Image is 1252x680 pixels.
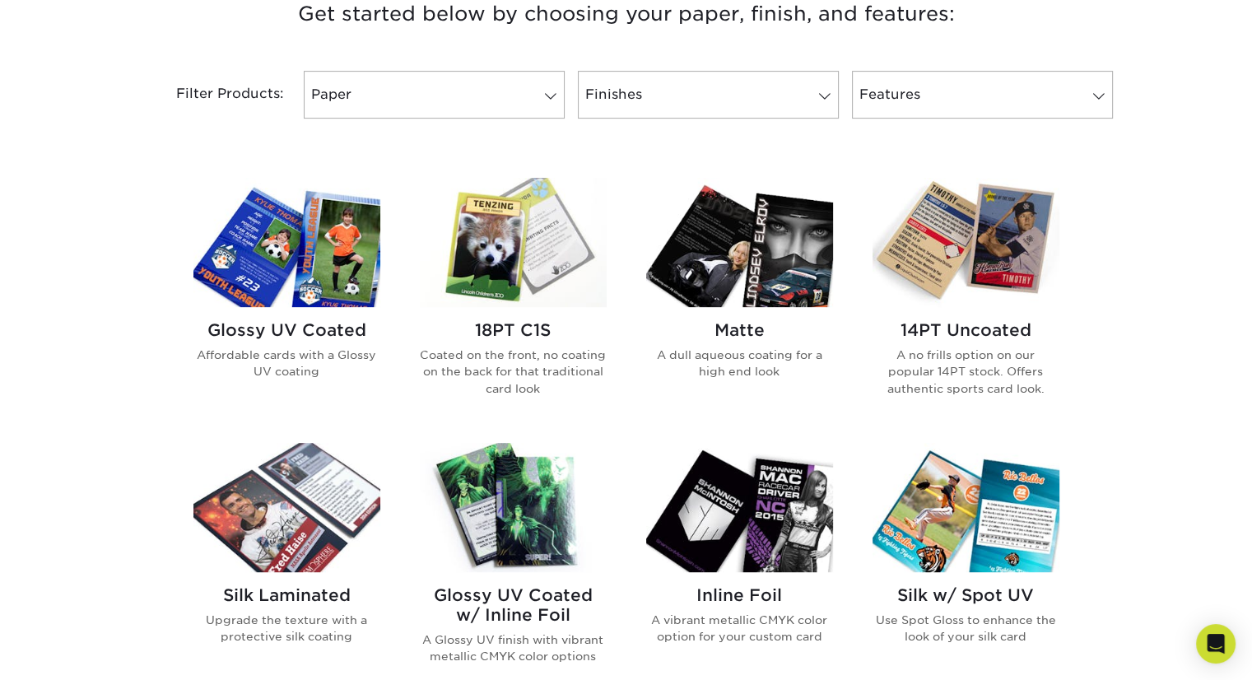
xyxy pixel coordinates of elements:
[193,585,380,605] h2: Silk Laminated
[304,71,565,119] a: Paper
[193,347,380,380] p: Affordable cards with a Glossy UV coating
[646,320,833,340] h2: Matte
[646,612,833,645] p: A vibrant metallic CMYK color option for your custom card
[133,71,297,119] div: Filter Products:
[193,612,380,645] p: Upgrade the texture with a protective silk coating
[420,178,607,423] a: 18PT C1S Trading Cards 18PT C1S Coated on the front, no coating on the back for that traditional ...
[873,443,1059,572] img: Silk w/ Spot UV Trading Cards
[852,71,1113,119] a: Features
[646,347,833,380] p: A dull aqueous coating for a high end look
[420,443,607,572] img: Glossy UV Coated w/ Inline Foil Trading Cards
[646,178,833,307] img: Matte Trading Cards
[646,585,833,605] h2: Inline Foil
[193,320,380,340] h2: Glossy UV Coated
[193,443,380,572] img: Silk Laminated Trading Cards
[420,347,607,397] p: Coated on the front, no coating on the back for that traditional card look
[646,178,833,423] a: Matte Trading Cards Matte A dull aqueous coating for a high end look
[873,585,1059,605] h2: Silk w/ Spot UV
[873,178,1059,423] a: 14PT Uncoated Trading Cards 14PT Uncoated A no frills option on our popular 14PT stock. Offers au...
[420,631,607,665] p: A Glossy UV finish with vibrant metallic CMYK color options
[420,585,607,625] h2: Glossy UV Coated w/ Inline Foil
[420,178,607,307] img: 18PT C1S Trading Cards
[193,178,380,307] img: Glossy UV Coated Trading Cards
[578,71,839,119] a: Finishes
[873,612,1059,645] p: Use Spot Gloss to enhance the look of your silk card
[420,320,607,340] h2: 18PT C1S
[193,178,380,423] a: Glossy UV Coated Trading Cards Glossy UV Coated Affordable cards with a Glossy UV coating
[873,347,1059,397] p: A no frills option on our popular 14PT stock. Offers authentic sports card look.
[1196,624,1236,664] div: Open Intercom Messenger
[873,320,1059,340] h2: 14PT Uncoated
[873,178,1059,307] img: 14PT Uncoated Trading Cards
[646,443,833,572] img: Inline Foil Trading Cards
